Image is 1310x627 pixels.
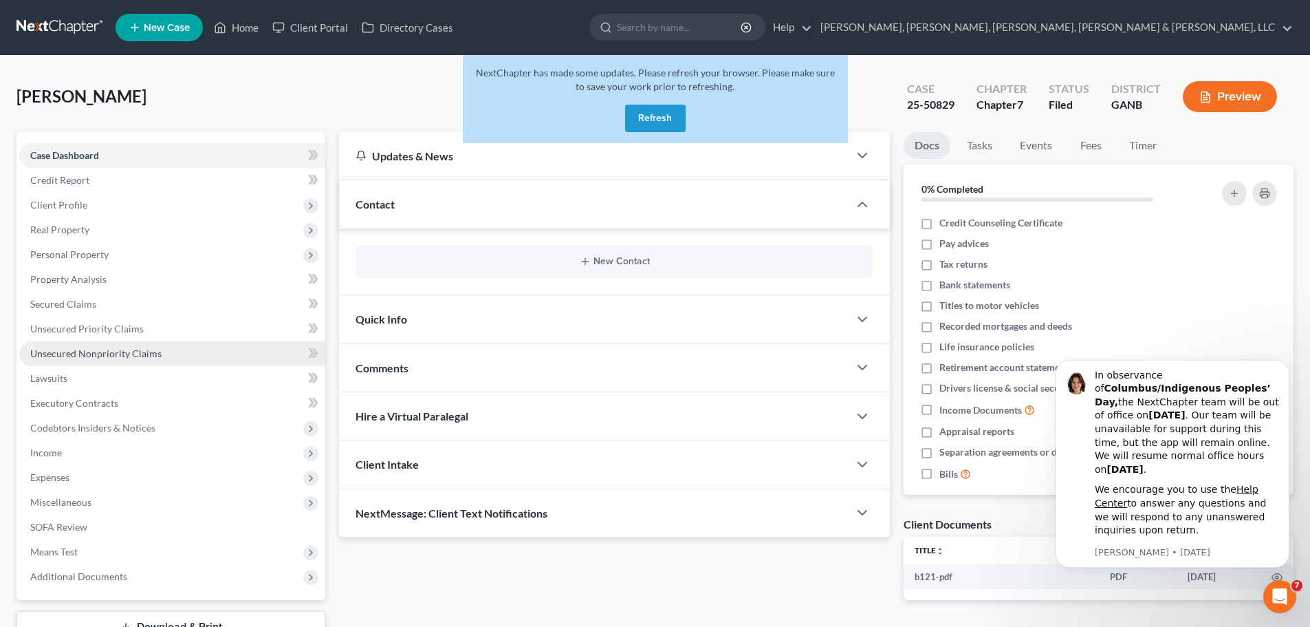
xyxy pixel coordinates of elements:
a: Lawsuits [19,366,325,391]
span: Client Profile [30,199,87,211]
span: Means Test [30,546,78,557]
td: b121-pdf [904,564,1099,589]
span: Unsecured Nonpriority Claims [30,348,162,359]
span: Secured Claims [30,298,96,310]
span: Unsecured Priority Claims [30,323,144,334]
span: Recorded mortgages and deeds [939,319,1072,333]
div: GANB [1111,97,1161,113]
iframe: Intercom live chat [1263,580,1296,613]
div: Chapter [976,81,1027,97]
span: Codebtors Insiders & Notices [30,422,155,434]
a: Client Portal [265,15,355,40]
a: Tasks [956,132,1003,159]
span: Life insurance policies [939,340,1034,354]
input: Search by name... [617,14,743,40]
span: Income [30,447,62,458]
span: SOFA Review [30,521,87,533]
a: Executory Contracts [19,391,325,416]
button: Preview [1183,81,1277,112]
span: Expenses [30,471,69,483]
span: Retirement account statements [939,361,1073,374]
a: Credit Report [19,168,325,193]
strong: 0% Completed [921,183,983,195]
span: Income Documents [939,403,1022,417]
a: Secured Claims [19,292,325,317]
span: [PERSON_NAME] [17,86,146,106]
button: Refresh [625,105,686,132]
div: Chapter [976,97,1027,113]
span: Personal Property [30,248,109,260]
a: Timer [1118,132,1168,159]
a: Titleunfold_more [915,545,944,555]
div: 25-50829 [907,97,954,113]
div: Filed [1049,97,1089,113]
span: Appraisal reports [939,425,1014,438]
span: Miscellaneous [30,496,91,508]
a: Property Analysis [19,267,325,292]
span: Contact [356,198,395,211]
span: Titles to motor vehicles [939,299,1039,312]
div: Client Documents [904,517,992,531]
a: Fees [1069,132,1113,159]
span: Bills [939,467,958,481]
span: Drivers license & social security card [939,381,1096,395]
span: 7 [1017,98,1023,111]
span: Comments [356,361,408,374]
span: NextChapter has made some updates. Please refresh your browser. Please make sure to save your wor... [476,67,835,92]
div: District [1111,81,1161,97]
a: Events [1009,132,1063,159]
span: Additional Documents [30,571,127,582]
span: Separation agreements or decrees of divorces [939,445,1134,459]
div: Status [1049,81,1089,97]
a: Help [766,15,812,40]
a: Docs [904,132,950,159]
div: Updates & News [356,149,832,163]
a: Directory Cases [355,15,460,40]
span: Executory Contracts [30,397,118,409]
span: Quick Info [356,312,407,326]
span: Pay advices [939,237,989,251]
a: [PERSON_NAME], [PERSON_NAME], [PERSON_NAME], [PERSON_NAME] & [PERSON_NAME], LLC [814,15,1293,40]
span: Hire a Virtual Paralegal [356,410,468,423]
div: Case [907,81,954,97]
span: New Case [144,23,190,33]
span: Property Analysis [30,273,107,285]
span: Client Intake [356,458,419,471]
a: Unsecured Priority Claims [19,317,325,341]
span: Credit Counseling Certificate [939,216,1062,230]
span: NextMessage: Client Text Notifications [356,507,547,520]
a: Unsecured Nonpriority Claims [19,341,325,366]
a: SOFA Review [19,515,325,540]
span: Bank statements [939,278,1010,292]
i: unfold_more [936,547,944,555]
button: New Contact [367,256,862,267]
span: 7 [1291,580,1302,591]
span: Real Property [30,224,89,235]
iframe: Intercom notifications message [1035,356,1310,620]
span: Tax returns [939,257,987,271]
a: Home [207,15,265,40]
span: Lawsuits [30,372,67,384]
span: Case Dashboard [30,149,99,161]
span: Credit Report [30,174,89,186]
a: Case Dashboard [19,143,325,168]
